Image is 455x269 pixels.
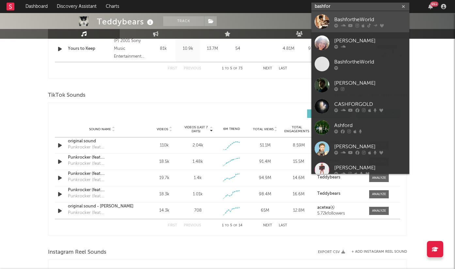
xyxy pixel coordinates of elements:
div: Punkrocker (feat. [PERSON_NAME]) - As featured in Superman [68,193,136,200]
button: Last [279,67,287,70]
button: + Add Instagram Reel Sound [352,250,407,254]
div: 708 [194,207,202,214]
a: CASHFORGOLD [311,96,409,117]
strong: Teddybears [317,191,340,196]
a: Teddybears [317,175,363,180]
div: [PERSON_NAME] [334,143,406,150]
button: Export CSV [318,250,345,254]
span: to [225,67,229,70]
span: Videos [157,127,168,131]
div: 16.6M [284,191,314,198]
button: First [168,224,177,227]
div: 81k [153,46,174,52]
a: BashfortheWorld [311,11,409,32]
span: Total Engagements [284,125,310,133]
span: Instagram Reel Sounds [48,248,106,256]
div: 94.9M [250,175,280,181]
div: 1.48k [193,159,203,165]
a: [PERSON_NAME] [311,32,409,53]
div: 18.5k [149,159,180,165]
div: [PERSON_NAME] [334,164,406,172]
div: 51.1M [250,142,280,149]
div: Punkrocker (feat. [PERSON_NAME]) - As featured in Superman [68,177,136,183]
div: 4.81M [277,46,299,52]
div: 110k [149,142,180,149]
div: Punkrocker (feat. [PERSON_NAME]) - As featured in Superman [68,210,136,216]
div: 98.4M [250,191,280,198]
div: 1.4k [194,175,202,181]
div: 91.4M [250,159,280,165]
div: [PERSON_NAME] [334,79,406,87]
a: Teddybears [317,191,363,196]
button: First [168,67,177,70]
span: Sound Name [89,127,111,131]
div: 1.01k [193,191,203,198]
span: to [225,224,229,227]
button: Next [263,224,272,227]
div: 99 + [430,2,438,7]
div: 15.5M [284,159,314,165]
button: Next [263,67,272,70]
span: of [233,67,237,70]
div: CASHFORGOLD [334,100,406,108]
div: 54 [226,46,249,52]
div: 93.8k [303,46,324,52]
span: Videos (last 7 days) [183,125,209,133]
a: Ashford [311,117,409,138]
a: aceteaⒶ [317,205,363,210]
div: 18.3k [149,191,180,198]
a: Punkrocker (feat. [PERSON_NAME]) [68,171,136,177]
button: 99+ [428,4,433,9]
button: Previous [184,67,201,70]
a: [PERSON_NAME] [311,159,409,180]
div: Ashford [334,121,406,129]
a: BashfortheWorld [311,53,409,75]
div: Punkrocker (feat. [PERSON_NAME]) - As featured in Superman [68,144,136,151]
div: 65M [250,207,280,214]
button: Last [279,224,287,227]
a: Punkrocker (feat. [PERSON_NAME]) [68,187,136,193]
div: 1 5 73 [214,65,250,73]
div: + Add Instagram Reel Sound [345,250,407,254]
a: Yours to Keep [68,46,111,52]
button: Previous [184,224,201,227]
a: [PERSON_NAME] [311,75,409,96]
input: Search by song name or URL [311,53,380,58]
div: 1 5 14 [214,222,250,230]
a: [PERSON_NAME] [311,138,409,159]
div: 14.6M [284,175,314,181]
div: BashfortheWorld [334,58,406,66]
div: BashfortheWorld [334,16,406,23]
button: UGC(11) [307,109,351,118]
span: of [233,224,237,227]
a: original sound [68,138,136,145]
div: 8.59M [284,142,314,149]
div: Punkrocker (feat. [PERSON_NAME]) - As featured in Superman [68,161,136,167]
div: 12.8M [284,207,314,214]
div: 13.7M [202,46,223,52]
strong: Teddybears [317,175,340,179]
strong: aceteaⒶ [317,205,335,210]
a: Punkrocker (feat. [PERSON_NAME]) (As featured in Superman) [68,154,136,161]
div: 14.3k [149,207,180,214]
div: Teddybears [97,16,155,27]
div: 19.7k [149,175,180,181]
div: 5.72k followers [317,211,363,216]
span: Total Views [253,127,274,131]
div: [PERSON_NAME] [334,37,406,45]
div: 6M Trend [216,127,247,132]
div: 2.04k [193,142,203,149]
div: 10.9k [177,46,198,52]
span: TikTok Sounds [48,92,86,99]
button: Track [163,16,204,26]
a: original sound - [PERSON_NAME] [68,203,136,210]
input: Search for artists [311,3,409,11]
